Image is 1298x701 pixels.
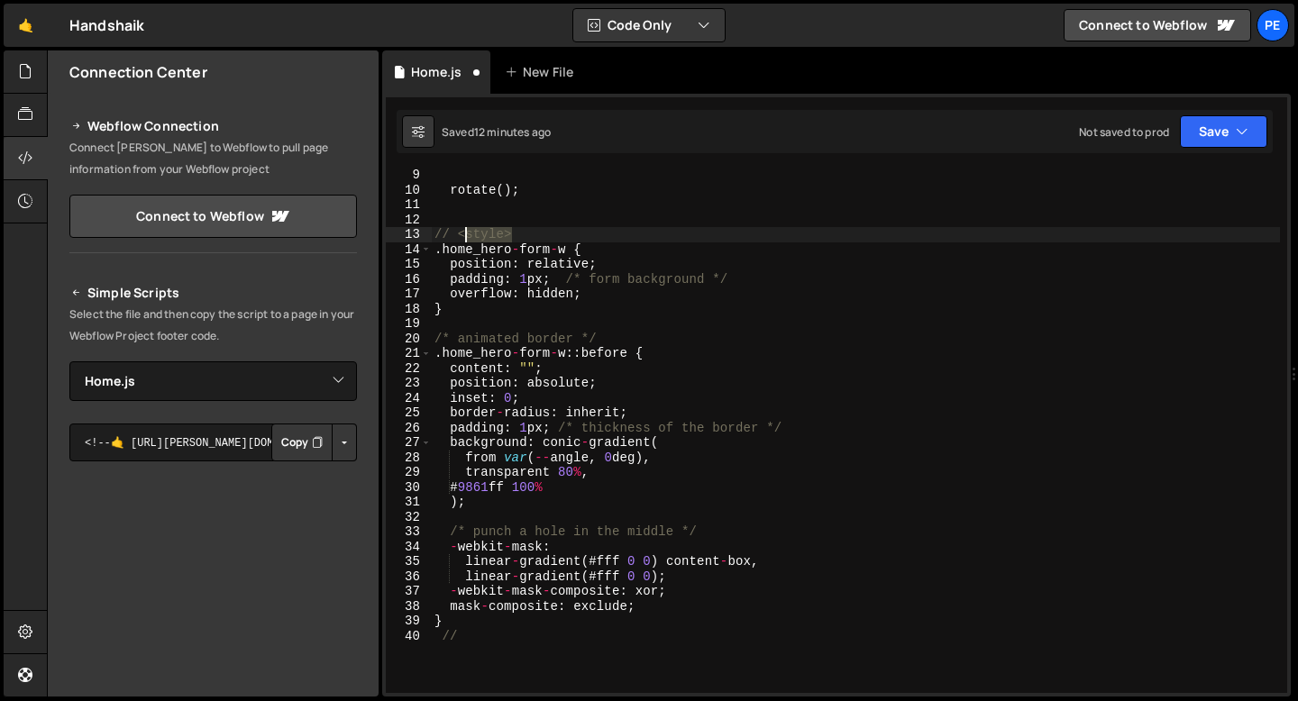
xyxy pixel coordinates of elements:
[386,213,432,228] div: 12
[386,540,432,555] div: 34
[386,316,432,332] div: 19
[386,242,432,258] div: 14
[386,197,432,213] div: 11
[386,524,432,540] div: 33
[386,361,432,377] div: 22
[386,554,432,569] div: 35
[386,272,432,287] div: 16
[386,391,432,406] div: 24
[386,480,432,496] div: 30
[411,63,462,81] div: Home.js
[386,451,432,466] div: 28
[386,257,432,272] div: 15
[474,124,551,140] div: 12 minutes ago
[386,227,432,242] div: 13
[271,423,333,461] button: Copy
[69,195,357,238] a: Connect to Webflow
[386,168,432,183] div: 9
[386,599,432,615] div: 38
[69,115,357,137] h2: Webflow Connection
[69,62,207,82] h2: Connection Center
[386,346,432,361] div: 21
[386,405,432,421] div: 25
[505,63,580,81] div: New File
[386,287,432,302] div: 17
[69,491,359,653] iframe: YouTube video player
[69,137,357,180] p: Connect [PERSON_NAME] to Webflow to pull page information from your Webflow project
[1079,124,1169,140] div: Not saved to prod
[69,304,357,347] p: Select the file and then copy the script to a page in your Webflow Project footer code.
[69,423,357,461] textarea: <!--🤙 [URL][PERSON_NAME][DOMAIN_NAME]> <script>document.addEventListener("DOMContentLoaded", func...
[4,4,48,47] a: 🤙
[386,435,432,451] div: 27
[386,376,432,391] div: 23
[386,495,432,510] div: 31
[386,629,432,644] div: 40
[69,282,357,304] h2: Simple Scripts
[573,9,725,41] button: Code Only
[386,465,432,480] div: 29
[386,569,432,585] div: 36
[386,183,432,198] div: 10
[1180,115,1267,148] button: Save
[1064,9,1251,41] a: Connect to Webflow
[69,14,144,36] div: Handshaik
[386,332,432,347] div: 20
[386,614,432,629] div: 39
[1257,9,1289,41] a: Pe
[386,510,432,525] div: 32
[442,124,551,140] div: Saved
[386,421,432,436] div: 26
[271,423,357,461] div: Button group with nested dropdown
[386,584,432,599] div: 37
[386,302,432,317] div: 18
